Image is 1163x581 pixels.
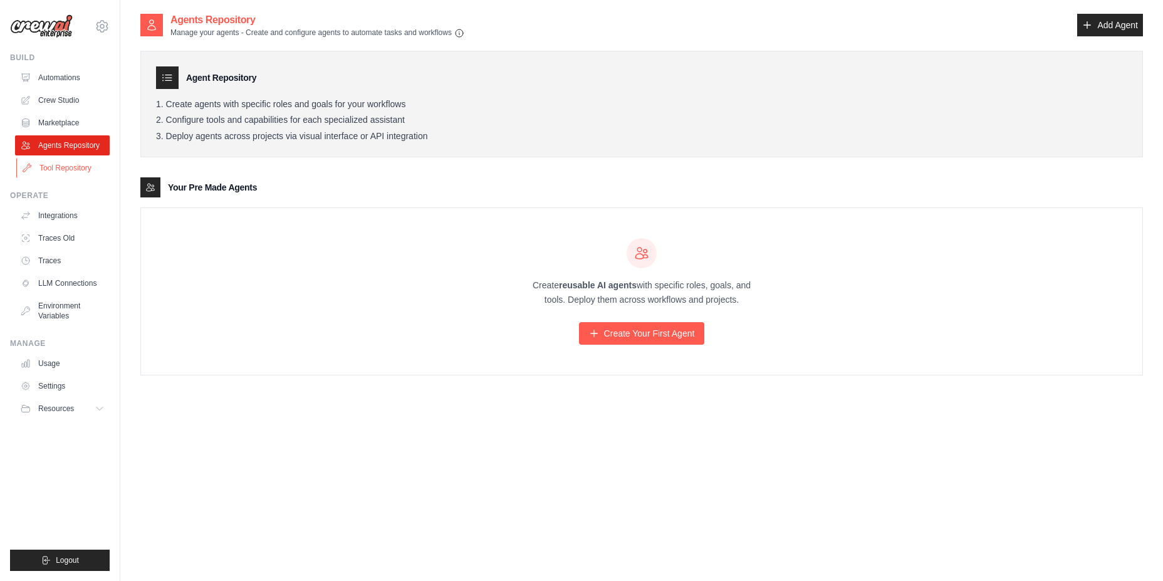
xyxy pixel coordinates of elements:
h2: Agents Repository [170,13,464,28]
div: Build [10,53,110,63]
a: Tool Repository [16,158,111,178]
a: Integrations [15,206,110,226]
a: Usage [15,353,110,374]
p: Manage your agents - Create and configure agents to automate tasks and workflows [170,28,464,38]
p: Create with specific roles, goals, and tools. Deploy them across workflows and projects. [521,278,762,307]
a: LLM Connections [15,273,110,293]
a: Crew Studio [15,90,110,110]
a: Marketplace [15,113,110,133]
li: Configure tools and capabilities for each specialized assistant [156,115,1127,126]
li: Deploy agents across projects via visual interface or API integration [156,131,1127,142]
div: Operate [10,191,110,201]
button: Resources [15,399,110,419]
a: Automations [15,68,110,88]
h3: Agent Repository [186,71,256,84]
li: Create agents with specific roles and goals for your workflows [156,99,1127,110]
a: Settings [15,376,110,396]
strong: reusable AI agents [559,280,637,290]
a: Create Your First Agent [579,322,705,345]
a: Agents Repository [15,135,110,155]
button: Logout [10,550,110,571]
span: Resources [38,404,74,414]
a: Traces [15,251,110,271]
img: Logo [10,14,73,38]
h3: Your Pre Made Agents [168,181,257,194]
span: Logout [56,555,79,565]
a: Add Agent [1077,14,1143,36]
a: Traces Old [15,228,110,248]
div: Manage [10,338,110,348]
a: Environment Variables [15,296,110,326]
